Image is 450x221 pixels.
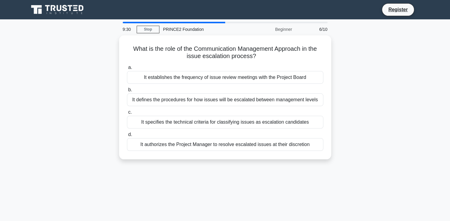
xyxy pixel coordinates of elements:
[127,138,323,151] div: It authorizes the Project Manager to resolve escalated issues at their discretion
[127,116,323,128] div: It specifies the technical criteria for classifying issues as escalation candidates
[119,23,137,35] div: 9:30
[385,6,411,13] a: Register
[127,71,323,84] div: It establishes the frequency of issue review meetings with the Project Board
[128,132,132,137] span: d.
[137,26,159,33] a: Stop
[159,23,243,35] div: PRINCE2 Foundation
[243,23,296,35] div: Beginner
[127,93,323,106] div: It defines the procedures for how issues will be escalated between management levels
[128,109,132,115] span: c.
[128,87,132,92] span: b.
[128,65,132,70] span: a.
[296,23,331,35] div: 6/10
[126,45,324,60] h5: What is the role of the Communication Management Approach in the issue escalation process?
